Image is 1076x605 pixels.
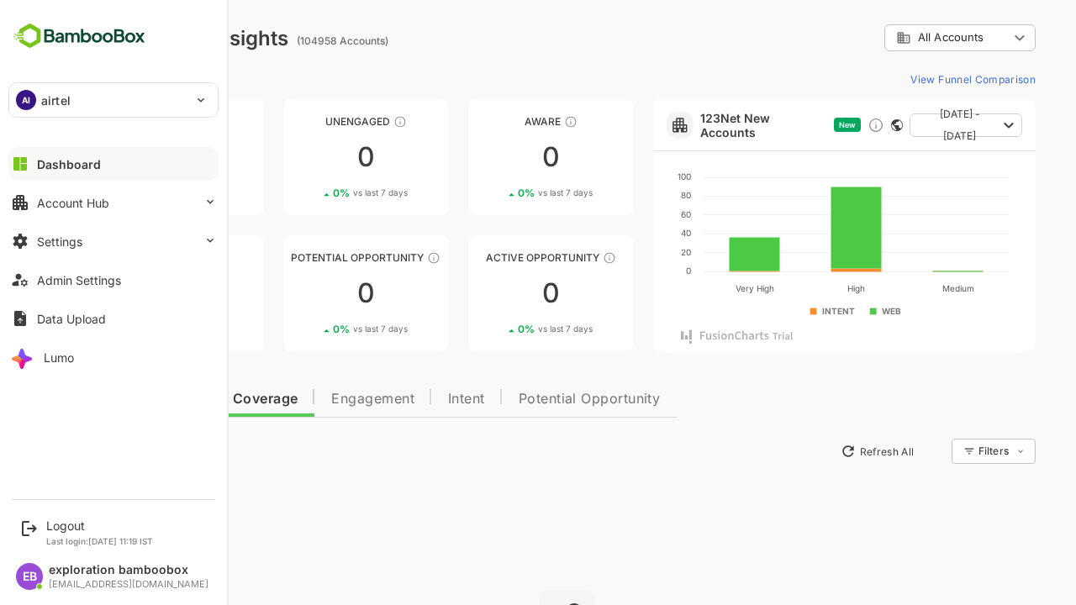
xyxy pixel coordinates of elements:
[40,280,205,307] div: 0
[40,436,163,466] button: New Insights
[851,113,963,137] button: [DATE] - [DATE]
[544,251,557,265] div: These accounts have open opportunities which might be at any of the Sales Stages
[479,187,534,199] span: vs last 7 days
[409,280,574,307] div: 0
[40,251,205,264] div: Engaged
[16,90,36,110] div: AI
[8,224,219,258] button: Settings
[389,392,426,406] span: Intent
[505,115,519,129] div: These accounts have just entered the buying cycle and need further nurturing
[294,187,349,199] span: vs last 7 days
[16,563,43,590] div: EB
[40,115,205,128] div: Unreached
[409,99,574,215] a: AwareThese accounts have just entered the buying cycle and need further nurturing00%vs last 7 days
[368,251,382,265] div: These accounts are MQAs and can be passed on to Inside Sales
[238,34,335,47] ag: (104958 Accounts)
[409,144,574,171] div: 0
[44,350,74,365] div: Lumo
[46,536,153,546] p: Last login: [DATE] 11:19 IST
[409,251,574,264] div: Active Opportunity
[37,157,101,171] div: Dashboard
[294,323,349,335] span: vs last 7 days
[883,283,915,293] text: Medium
[40,235,205,351] a: EngagedThese accounts are warm, further nurturing would qualify them to MQAs00%vs last 7 days
[460,392,602,406] span: Potential Opportunity
[619,171,632,181] text: 100
[622,190,632,200] text: 80
[622,247,632,257] text: 20
[409,235,574,351] a: Active OpportunityThese accounts have open opportunities which might be at any of the Sales Stage...
[832,119,844,131] div: This card does not support filter and segments
[41,92,71,109] p: airtel
[225,251,390,264] div: Potential Opportunity
[49,579,208,590] div: [EMAIL_ADDRESS][DOMAIN_NAME]
[774,438,862,465] button: Refresh All
[459,187,534,199] div: 0 %
[142,251,156,265] div: These accounts are warm, further nurturing would qualify them to MQAs
[90,323,165,335] div: 0 %
[809,117,825,134] div: Discover new ICP-fit accounts showing engagement — via intent surges, anonymous website visits, L...
[864,103,938,147] span: [DATE] - [DATE]
[409,115,574,128] div: Aware
[627,266,632,276] text: 0
[49,563,208,577] div: exploration bamboobox
[8,147,219,181] button: Dashboard
[40,144,205,171] div: 0
[479,323,534,335] span: vs last 7 days
[225,99,390,215] a: UnengagedThese accounts have not shown enough engagement and need nurturing00%vs last 7 days
[8,186,219,219] button: Account Hub
[622,209,632,219] text: 60
[8,20,150,52] img: BambooboxFullLogoMark.5f36c76dfaba33ec1ec1367b70bb1252.svg
[225,144,390,171] div: 0
[335,115,348,129] div: These accounts have not shown enough engagement and need nurturing
[37,273,121,287] div: Admin Settings
[677,283,715,294] text: Very High
[825,22,977,55] div: All Accounts
[46,518,153,533] div: Logout
[225,235,390,351] a: Potential OpportunityThese accounts are MQAs and can be passed on to Inside Sales00%vs last 7 days
[110,187,165,199] span: vs last 7 days
[37,196,109,210] div: Account Hub
[110,323,165,335] span: vs last 7 days
[8,263,219,297] button: Admin Settings
[40,26,229,50] div: Dashboard Insights
[859,31,925,44] span: All Accounts
[57,392,239,406] span: Data Quality and Coverage
[780,120,797,129] span: New
[845,66,977,92] button: View Funnel Comparison
[225,280,390,307] div: 0
[459,323,534,335] div: 0 %
[225,115,390,128] div: Unengaged
[789,283,806,294] text: High
[274,323,349,335] div: 0 %
[641,111,768,139] a: 123Net New Accounts
[622,228,632,238] text: 40
[37,234,82,249] div: Settings
[90,187,165,199] div: 0 %
[918,436,977,466] div: Filters
[8,340,219,374] button: Lumo
[920,445,950,457] div: Filters
[274,187,349,199] div: 0 %
[837,30,950,45] div: All Accounts
[8,302,219,335] button: Data Upload
[150,115,163,129] div: These accounts have not been engaged with for a defined time period
[40,99,205,215] a: UnreachedThese accounts have not been engaged with for a defined time period00%vs last 7 days
[9,83,218,117] div: AIairtel
[37,312,106,326] div: Data Upload
[272,392,356,406] span: Engagement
